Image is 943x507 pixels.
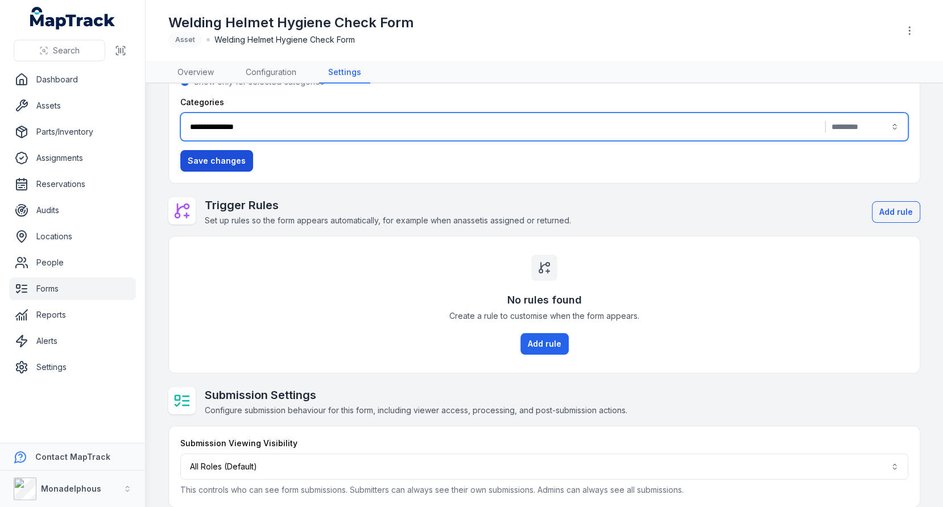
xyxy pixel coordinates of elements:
[9,120,136,143] a: Parts/Inventory
[9,68,136,91] a: Dashboard
[205,215,571,225] span: Set up rules so the form appears automatically, for example when an asset is assigned or returned.
[14,40,105,61] button: Search
[9,173,136,196] a: Reservations
[41,484,101,493] strong: Monadelphous
[35,452,110,462] strong: Contact MapTrack
[319,62,370,84] a: Settings
[205,387,627,403] h2: Submission Settings
[9,94,136,117] a: Assets
[507,292,582,308] h3: No rules found
[180,438,297,449] label: Submission Viewing Visibility
[53,45,80,56] span: Search
[180,484,908,496] p: This controls who can see form submissions. Submitters can always see their own submissions. Admi...
[205,405,627,415] span: Configure submission behaviour for this form, including viewer access, processing, and post-submi...
[180,150,253,172] button: Save changes
[205,197,571,213] h2: Trigger Rules
[520,333,569,355] button: Add rule
[180,454,908,480] button: All Roles (Default)
[9,251,136,274] a: People
[449,310,639,322] span: Create a rule to customise when the form appears.
[9,277,136,300] a: Forms
[872,201,920,223] button: Add rule
[9,356,136,379] a: Settings
[9,225,136,248] a: Locations
[9,199,136,222] a: Audits
[168,62,223,84] a: Overview
[237,62,305,84] a: Configuration
[9,330,136,352] a: Alerts
[9,147,136,169] a: Assignments
[214,34,355,45] span: Welding Helmet Hygiene Check Form
[180,97,224,108] label: Categories
[9,304,136,326] a: Reports
[180,113,908,141] button: |
[168,14,414,32] h1: Welding Helmet Hygiene Check Form
[168,32,202,48] div: Asset
[30,7,115,30] a: MapTrack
